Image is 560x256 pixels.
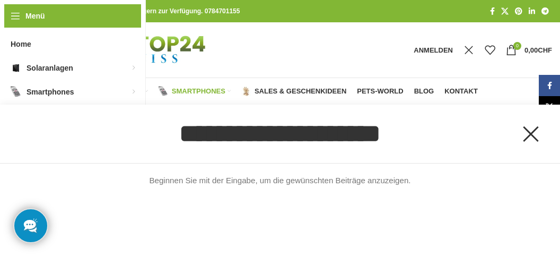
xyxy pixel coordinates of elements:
span: Kontakt [444,87,478,96]
a: Solaranlagen [71,81,148,102]
a: Smartphones [159,81,231,102]
a: Suchformular schließen [504,107,557,160]
span: Smartphones [27,82,74,101]
img: Solaranlagen [11,63,21,73]
span: Blog [414,87,434,96]
img: Smartphones [11,87,21,97]
input: Suche [53,105,507,163]
span: 0 [513,42,521,50]
span: Menü [25,10,45,22]
div: Meine Wunschliste [479,39,501,61]
a: X Social Link [539,96,560,117]
a: Telegram Social Link [538,4,552,19]
span: Pets-World [357,87,403,96]
span: Smartphones [172,87,225,96]
a: Pinterest Social Link [512,4,526,19]
span: Home [11,35,31,54]
a: X Social Link [498,4,512,19]
a: Facebook Social Link [539,75,560,96]
bdi: 0,00 [524,46,552,54]
a: Anmelden [408,39,458,61]
a: Blog [414,81,434,102]
a: LinkedIn Social Link [526,4,538,19]
img: Sales & Geschenkideen [241,87,251,96]
a: Kontakt [444,81,478,102]
a: 0 0,00CHF [501,39,557,61]
img: Smartphones [159,87,168,96]
span: CHF [538,46,552,54]
span: Anmelden [414,47,453,54]
div: Hauptnavigation [34,81,483,102]
a: Suche [458,39,479,61]
a: Pets-World [357,81,403,102]
span: Sales & Geschenkideen [255,87,346,96]
a: Sales & Geschenkideen [241,81,346,102]
span: Solaranlagen [27,58,73,78]
a: Facebook Social Link [487,4,498,19]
